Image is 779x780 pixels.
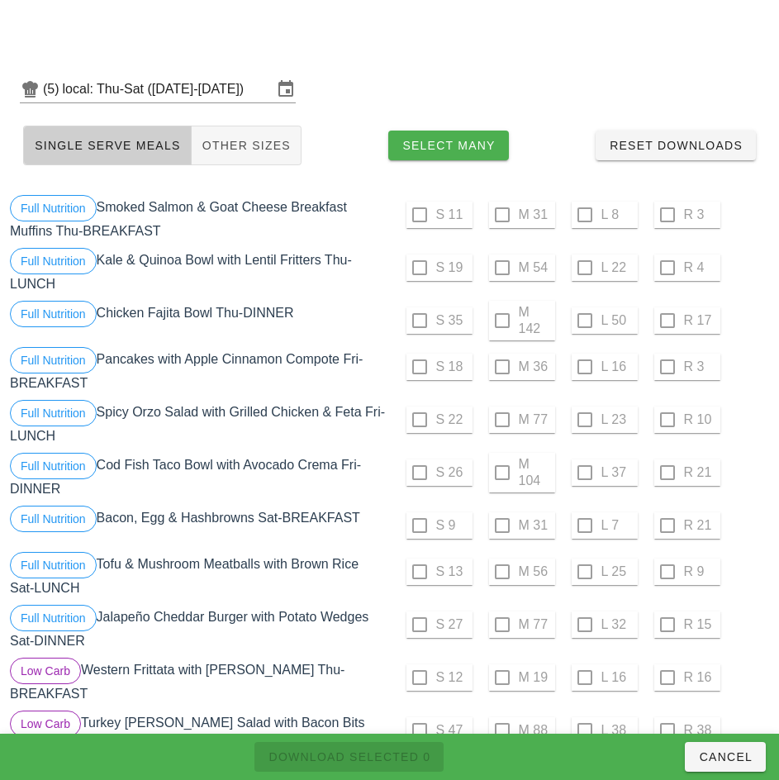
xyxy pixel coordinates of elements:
[7,245,390,297] div: Kale & Quinoa Bowl with Lentil Fritters Thu-LUNCH
[609,139,743,152] span: Reset Downloads
[202,139,291,152] span: Other Sizes
[21,401,86,426] span: Full Nutrition
[21,659,70,683] span: Low Carb
[21,606,86,630] span: Full Nutrition
[7,297,390,344] div: Chicken Fajita Bowl Thu-DINNER
[7,344,390,397] div: Pancakes with Apple Cinnamon Compote Fri-BREAKFAST
[685,742,766,772] button: Cancel
[21,553,86,578] span: Full Nutrition
[21,507,86,531] span: Full Nutrition
[23,126,192,165] button: Single Serve Meals
[21,454,86,478] span: Full Nutrition
[388,131,509,160] button: Select Many
[21,249,86,273] span: Full Nutrition
[7,397,390,449] div: Spicy Orzo Salad with Grilled Chicken & Feta Fri-LUNCH
[21,302,86,326] span: Full Nutrition
[43,81,63,97] div: (5)
[7,707,390,760] div: Turkey [PERSON_NAME] Salad with Bacon Bits Thu-LUNCH
[7,602,390,654] div: Jalapeño Cheddar Burger with Potato Wedges Sat-DINNER
[596,131,756,160] button: Reset Downloads
[7,654,390,707] div: Western Frittata with [PERSON_NAME] Thu-BREAKFAST
[192,126,302,165] button: Other Sizes
[21,711,70,736] span: Low Carb
[7,449,390,502] div: Cod Fish Taco Bowl with Avocado Crema Fri-DINNER
[698,750,753,763] span: Cancel
[21,196,86,221] span: Full Nutrition
[401,139,496,152] span: Select Many
[7,192,390,245] div: Smoked Salmon & Goat Cheese Breakfast Muffins Thu-BREAKFAST
[7,502,390,549] div: Bacon, Egg & Hashbrowns Sat-BREAKFAST
[34,139,181,152] span: Single Serve Meals
[7,549,390,602] div: Tofu & Mushroom Meatballs with Brown Rice Sat-LUNCH
[21,348,86,373] span: Full Nutrition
